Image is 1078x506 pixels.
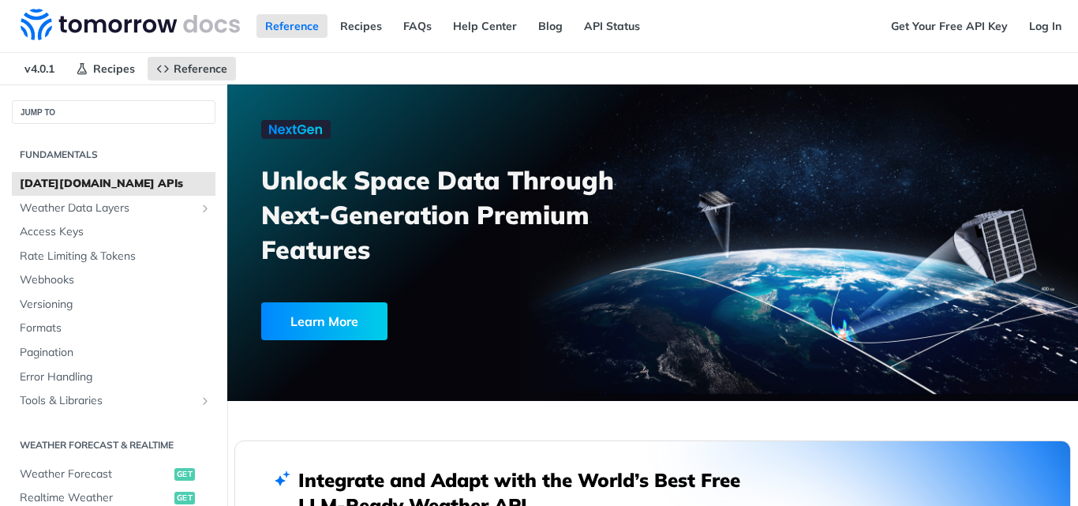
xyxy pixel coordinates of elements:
span: Access Keys [20,224,211,240]
a: Blog [530,14,571,38]
span: Reference [174,62,227,76]
span: v4.0.1 [16,57,63,81]
a: Tools & LibrariesShow subpages for Tools & Libraries [12,389,215,413]
a: Get Your Free API Key [882,14,1016,38]
span: get [174,492,195,504]
button: Show subpages for Weather Data Layers [199,202,211,215]
a: Weather Data LayersShow subpages for Weather Data Layers [12,197,215,220]
span: [DATE][DOMAIN_NAME] APIs [20,176,211,192]
span: Versioning [20,297,211,313]
button: Show subpages for Tools & Libraries [199,395,211,407]
span: Tools & Libraries [20,393,195,409]
div: Learn More [261,302,387,340]
a: Pagination [12,341,215,365]
a: [DATE][DOMAIN_NAME] APIs [12,172,215,196]
a: Log In [1020,14,1070,38]
img: Tomorrow.io Weather API Docs [21,9,240,40]
span: Formats [20,320,211,336]
a: Recipes [331,14,391,38]
a: Reference [148,57,236,81]
span: Recipes [93,62,135,76]
h2: Weather Forecast & realtime [12,438,215,452]
a: API Status [575,14,649,38]
span: Webhooks [20,272,211,288]
span: Weather Forecast [20,467,170,482]
a: Webhooks [12,268,215,292]
a: Recipes [67,57,144,81]
a: Help Center [444,14,526,38]
span: Pagination [20,345,211,361]
a: FAQs [395,14,440,38]
span: Rate Limiting & Tokens [20,249,211,264]
span: Realtime Weather [20,490,170,506]
a: Reference [256,14,328,38]
a: Learn More [261,302,588,340]
a: Weather Forecastget [12,463,215,486]
img: NextGen [261,120,331,139]
a: Rate Limiting & Tokens [12,245,215,268]
span: Weather Data Layers [20,201,195,216]
button: JUMP TO [12,100,215,124]
a: Formats [12,317,215,340]
span: Error Handling [20,369,211,385]
h3: Unlock Space Data Through Next-Generation Premium Features [261,163,670,267]
a: Error Handling [12,365,215,389]
span: get [174,468,195,481]
h2: Fundamentals [12,148,215,162]
a: Versioning [12,293,215,317]
a: Access Keys [12,220,215,244]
